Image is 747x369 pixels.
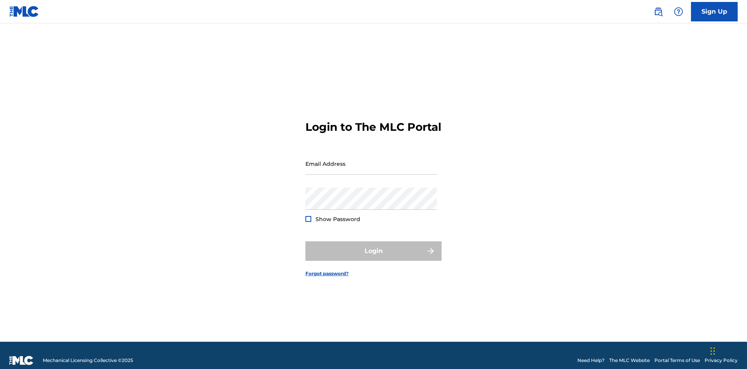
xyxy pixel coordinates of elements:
[9,356,33,365] img: logo
[671,4,686,19] div: Help
[316,216,360,223] span: Show Password
[609,357,650,364] a: The MLC Website
[710,339,715,363] div: Drag
[43,357,133,364] span: Mechanical Licensing Collective © 2025
[691,2,738,21] a: Sign Up
[654,357,700,364] a: Portal Terms of Use
[674,7,683,16] img: help
[305,270,349,277] a: Forgot password?
[305,120,441,134] h3: Login to The MLC Portal
[654,7,663,16] img: search
[708,332,747,369] iframe: Chat Widget
[9,6,39,17] img: MLC Logo
[651,4,666,19] a: Public Search
[705,357,738,364] a: Privacy Policy
[577,357,605,364] a: Need Help?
